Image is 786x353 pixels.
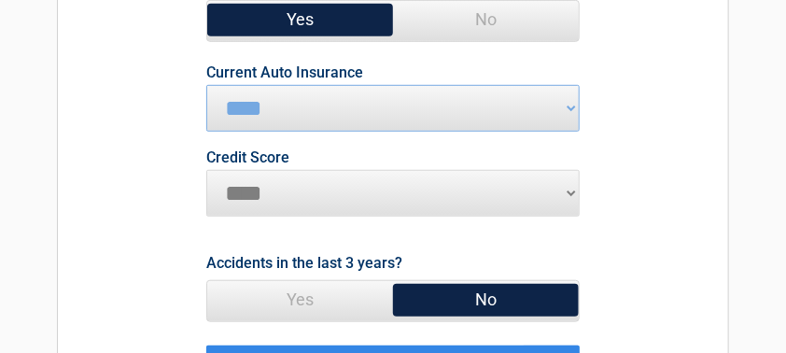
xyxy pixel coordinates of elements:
span: No [393,1,579,38]
label: Current Auto Insurance [206,65,363,80]
span: Yes [207,1,393,38]
span: Yes [207,281,393,318]
span: No [393,281,579,318]
label: Accidents in the last 3 years? [206,250,402,275]
label: Credit Score [206,150,289,165]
